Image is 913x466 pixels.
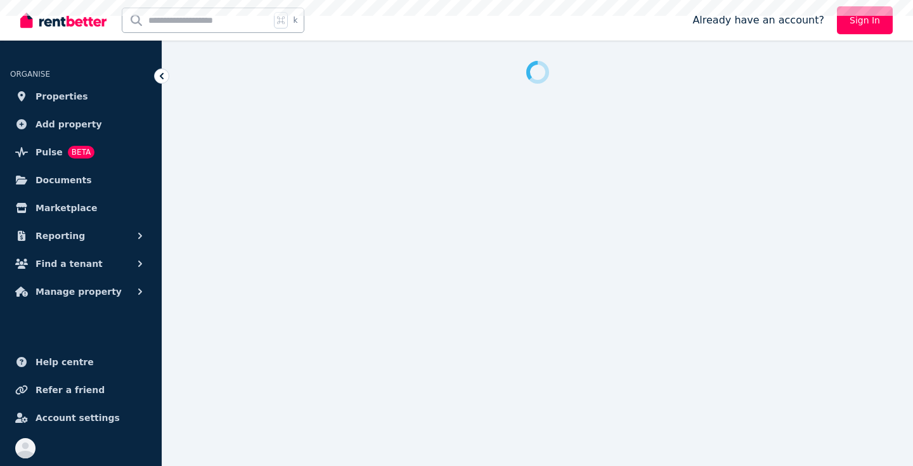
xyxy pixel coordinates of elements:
a: Refer a friend [10,377,152,403]
span: Manage property [36,284,122,299]
a: Properties [10,84,152,109]
a: Add property [10,112,152,137]
button: Find a tenant [10,251,152,276]
img: RentBetter [20,11,107,30]
button: Reporting [10,223,152,249]
span: k [293,15,297,25]
span: BETA [68,146,94,159]
span: Refer a friend [36,382,105,398]
span: Marketplace [36,200,97,216]
span: Already have an account? [692,13,824,28]
a: Help centre [10,349,152,375]
a: Marketplace [10,195,152,221]
span: Pulse [36,145,63,160]
span: Documents [36,172,92,188]
a: Account settings [10,405,152,430]
a: Sign In [837,6,893,34]
span: Find a tenant [36,256,103,271]
a: PulseBETA [10,139,152,165]
button: Manage property [10,279,152,304]
span: ORGANISE [10,70,50,79]
a: Documents [10,167,152,193]
span: Account settings [36,410,120,425]
span: Properties [36,89,88,104]
span: Reporting [36,228,85,243]
span: Add property [36,117,102,132]
span: Help centre [36,354,94,370]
